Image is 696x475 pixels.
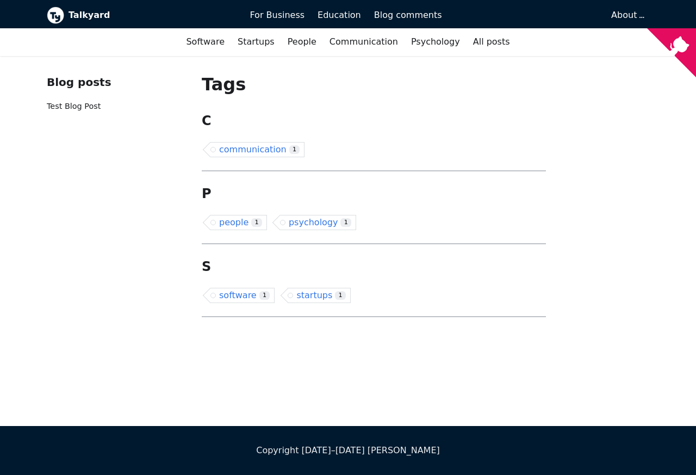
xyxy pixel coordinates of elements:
[210,215,267,230] a: people1
[47,443,649,458] div: Copyright [DATE]–[DATE] [PERSON_NAME]
[69,8,234,22] b: Talkyard
[368,6,449,24] a: Blog comments
[340,218,351,227] span: 1
[47,7,64,24] img: Talkyard logo
[202,73,546,95] h1: Tags
[47,73,184,91] div: Blog posts
[611,10,643,20] a: About
[374,10,442,20] span: Blog comments
[335,291,346,300] span: 1
[202,258,546,275] h2: S
[311,6,368,24] a: Education
[202,113,546,129] h2: C
[202,186,546,202] h2: P
[259,291,270,300] span: 1
[47,7,234,24] a: Talkyard logoTalkyard
[210,288,275,303] a: software1
[281,33,323,51] a: People
[289,145,300,155] span: 1
[250,10,304,20] span: For Business
[47,102,101,110] a: Test Blog Post
[243,6,311,24] a: For Business
[280,215,356,230] a: psychology1
[288,288,351,303] a: startups1
[231,33,281,51] a: Startups
[179,33,231,51] a: Software
[323,33,405,51] a: Communication
[467,33,517,51] a: All posts
[47,73,184,122] nav: Blog recent posts navigation
[210,142,304,157] a: communication1
[251,218,262,227] span: 1
[318,10,361,20] span: Education
[405,33,467,51] a: Psychology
